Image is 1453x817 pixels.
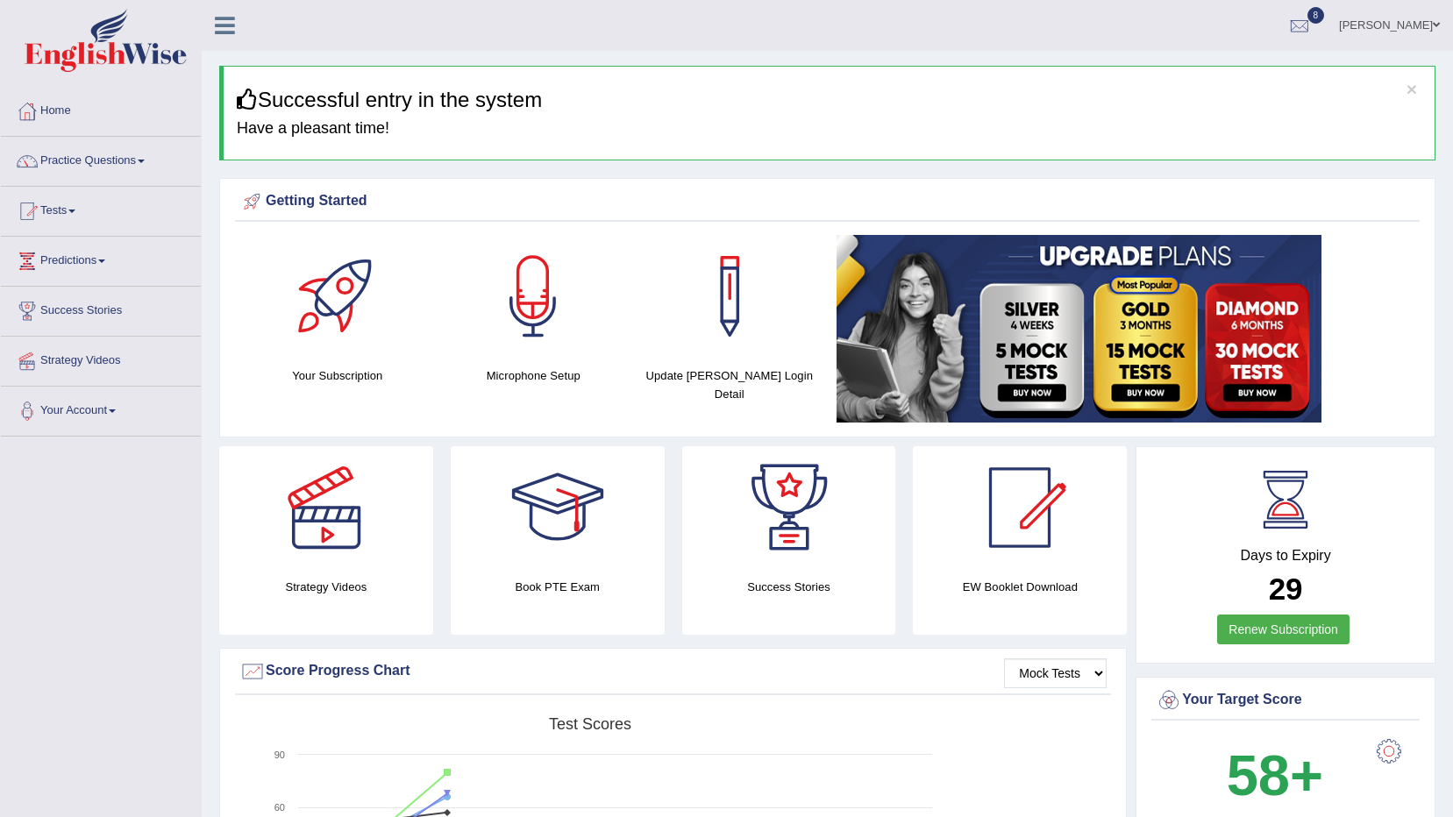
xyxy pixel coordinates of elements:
div: Score Progress Chart [239,658,1107,685]
h4: Success Stories [682,578,896,596]
h4: Book PTE Exam [451,578,665,596]
h4: Microphone Setup [445,366,623,385]
a: Strategy Videos [1,337,201,380]
div: Getting Started [239,188,1415,215]
img: small5.jpg [837,235,1321,423]
a: Success Stories [1,287,201,330]
a: Predictions [1,237,201,281]
div: Your Target Score [1156,687,1415,714]
b: 29 [1269,572,1303,606]
h4: Days to Expiry [1156,548,1415,564]
a: Home [1,87,201,131]
span: 8 [1307,7,1325,24]
a: Tests [1,187,201,231]
h4: Your Subscription [248,366,427,385]
b: 58+ [1227,743,1323,807]
button: × [1407,80,1417,98]
h4: Update [PERSON_NAME] Login Detail [640,366,819,403]
h4: Strategy Videos [219,578,433,596]
tspan: Test scores [549,715,631,733]
h4: Have a pleasant time! [237,120,1421,138]
text: 60 [274,802,285,813]
a: Practice Questions [1,137,201,181]
h4: EW Booklet Download [913,578,1127,596]
text: 90 [274,750,285,760]
a: Renew Subscription [1217,615,1350,644]
h3: Successful entry in the system [237,89,1421,111]
a: Your Account [1,387,201,430]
